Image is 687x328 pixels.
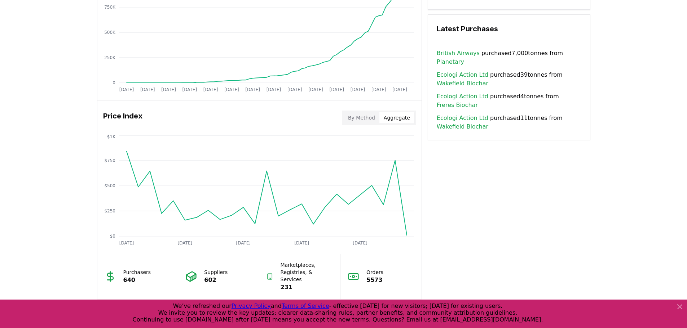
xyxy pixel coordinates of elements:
[281,283,333,292] p: 231
[437,49,480,58] a: British Airways
[437,114,581,131] span: purchased 11 tonnes from
[104,30,116,35] tspan: 500K
[203,87,218,92] tspan: [DATE]
[371,87,386,92] tspan: [DATE]
[437,101,478,109] a: Freres Biochar
[140,87,155,92] tspan: [DATE]
[437,122,488,131] a: Wakefield Biochar
[437,23,581,34] h3: Latest Purchases
[104,183,115,188] tspan: $500
[366,276,383,284] p: 5573
[266,87,281,92] tspan: [DATE]
[344,112,379,123] button: By Method
[437,92,488,101] a: Ecologi Action Ltd
[104,55,116,60] tspan: 250K
[104,5,116,10] tspan: 750K
[123,276,151,284] p: 640
[245,87,260,92] tspan: [DATE]
[204,269,228,276] p: Suppliers
[329,87,344,92] tspan: [DATE]
[123,269,151,276] p: Purchasers
[110,234,115,239] tspan: $0
[437,71,581,88] span: purchased 39 tonnes from
[281,261,333,283] p: Marketplaces, Registries, & Services
[182,87,197,92] tspan: [DATE]
[103,111,142,125] h3: Price Index
[177,241,192,246] tspan: [DATE]
[366,269,383,276] p: Orders
[287,87,302,92] tspan: [DATE]
[437,71,488,79] a: Ecologi Action Ltd
[104,208,115,214] tspan: $250
[294,241,309,246] tspan: [DATE]
[437,114,488,122] a: Ecologi Action Ltd
[379,112,414,123] button: Aggregate
[437,49,581,66] span: purchased 7,000 tonnes from
[437,79,488,88] a: Wakefield Biochar
[350,87,365,92] tspan: [DATE]
[392,87,407,92] tspan: [DATE]
[236,241,251,246] tspan: [DATE]
[437,92,581,109] span: purchased 4 tonnes from
[161,87,176,92] tspan: [DATE]
[119,87,134,92] tspan: [DATE]
[113,80,115,85] tspan: 0
[104,158,115,163] tspan: $750
[224,87,239,92] tspan: [DATE]
[204,276,228,284] p: 602
[107,134,115,139] tspan: $1K
[308,87,323,92] tspan: [DATE]
[353,241,367,246] tspan: [DATE]
[437,58,464,66] a: Planetary
[119,241,134,246] tspan: [DATE]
